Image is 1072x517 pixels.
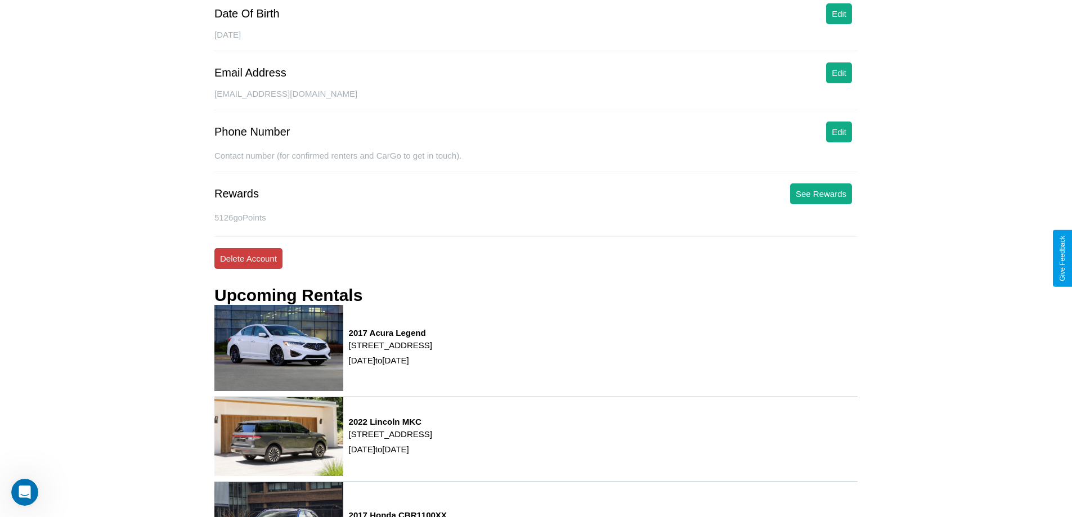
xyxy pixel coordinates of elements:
[11,479,38,506] iframe: Intercom live chat
[214,305,343,391] img: rental
[214,66,286,79] div: Email Address
[214,210,858,225] p: 5126 goPoints
[214,286,362,305] h3: Upcoming Rentals
[826,62,852,83] button: Edit
[349,442,432,457] p: [DATE] to [DATE]
[214,125,290,138] div: Phone Number
[214,151,858,172] div: Contact number (for confirmed renters and CarGo to get in touch).
[214,187,259,200] div: Rewards
[214,248,282,269] button: Delete Account
[790,183,852,204] button: See Rewards
[349,328,432,338] h3: 2017 Acura Legend
[214,397,343,476] img: rental
[214,89,858,110] div: [EMAIL_ADDRESS][DOMAIN_NAME]
[214,30,858,51] div: [DATE]
[826,3,852,24] button: Edit
[349,426,432,442] p: [STREET_ADDRESS]
[349,338,432,353] p: [STREET_ADDRESS]
[349,353,432,368] p: [DATE] to [DATE]
[214,7,280,20] div: Date Of Birth
[826,122,852,142] button: Edit
[1058,236,1066,281] div: Give Feedback
[349,417,432,426] h3: 2022 Lincoln MKC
